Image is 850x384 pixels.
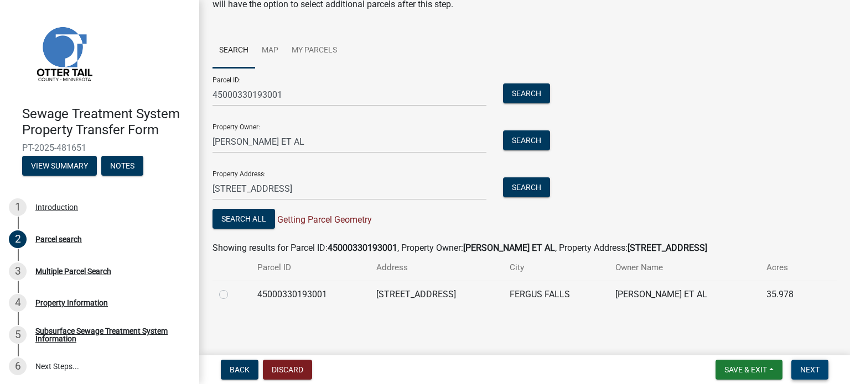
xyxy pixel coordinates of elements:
button: Notes [101,156,143,176]
button: Search [503,177,550,197]
span: Next [800,365,820,374]
td: FERGUS FALLS [503,281,609,308]
div: Showing results for Parcel ID: , Property Owner: , Property Address: [212,241,837,255]
div: 6 [9,357,27,375]
button: Back [221,360,258,380]
img: Otter Tail County, Minnesota [22,12,105,94]
div: Introduction [35,203,78,211]
div: Property Information [35,299,108,307]
strong: [STREET_ADDRESS] [628,243,707,253]
button: Save & Exit [716,360,782,380]
td: 35.978 [760,281,818,308]
strong: 45000330193001 [328,243,397,253]
a: Search [212,33,255,69]
th: Owner Name [609,255,760,281]
div: 5 [9,326,27,344]
span: Back [230,365,250,374]
th: Parcel ID [251,255,370,281]
button: Search [503,83,550,103]
a: My Parcels [285,33,344,69]
a: Map [255,33,285,69]
div: 1 [9,198,27,216]
wm-modal-confirm: Summary [22,162,97,171]
button: Discard [263,360,312,380]
th: Address [370,255,503,281]
span: Save & Exit [724,365,767,374]
td: 45000330193001 [251,281,370,308]
strong: [PERSON_NAME] ET AL [463,243,555,253]
div: 3 [9,262,27,280]
h4: Sewage Treatment System Property Transfer Form [22,106,190,138]
wm-modal-confirm: Notes [101,162,143,171]
button: Search [503,130,550,150]
td: [STREET_ADDRESS] [370,281,503,308]
button: Next [791,360,828,380]
button: View Summary [22,156,97,176]
td: [PERSON_NAME] ET AL [609,281,760,308]
div: 4 [9,294,27,312]
div: Multiple Parcel Search [35,267,111,275]
th: City [503,255,609,281]
div: Subsurface Sewage Treatment System Information [35,327,182,343]
button: Search All [212,209,275,229]
th: Acres [760,255,818,281]
span: PT-2025-481651 [22,143,177,153]
span: Getting Parcel Geometry [275,214,372,225]
div: Parcel search [35,235,82,243]
div: 2 [9,230,27,248]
